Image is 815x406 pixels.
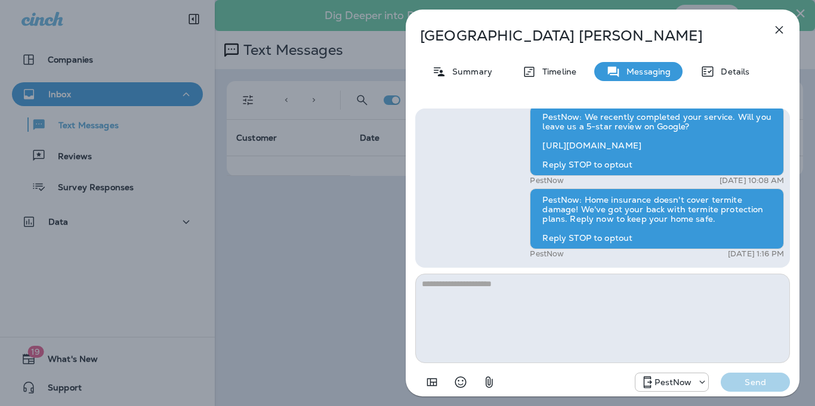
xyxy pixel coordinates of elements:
div: PestNow: Home insurance doesn't cover termite damage! We've got your back with termite protection... [530,188,784,249]
p: Details [715,67,749,76]
p: Messaging [620,67,671,76]
p: Timeline [536,67,576,76]
button: Select an emoji [449,370,473,394]
p: Summary [446,67,492,76]
p: [DATE] 1:16 PM [728,249,784,259]
p: [GEOGRAPHIC_DATA] [PERSON_NAME] [420,27,746,44]
p: PestNow [655,377,691,387]
button: Add in a premade template [420,370,444,394]
div: PestNow: We recently completed your service. Will you leave us a 5-star review on Google? [URL][D... [530,106,784,176]
p: PestNow [530,176,564,185]
p: PestNow [530,249,564,259]
p: [DATE] 10:08 AM [720,176,784,185]
div: +1 (703) 691-5149 [635,375,708,389]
